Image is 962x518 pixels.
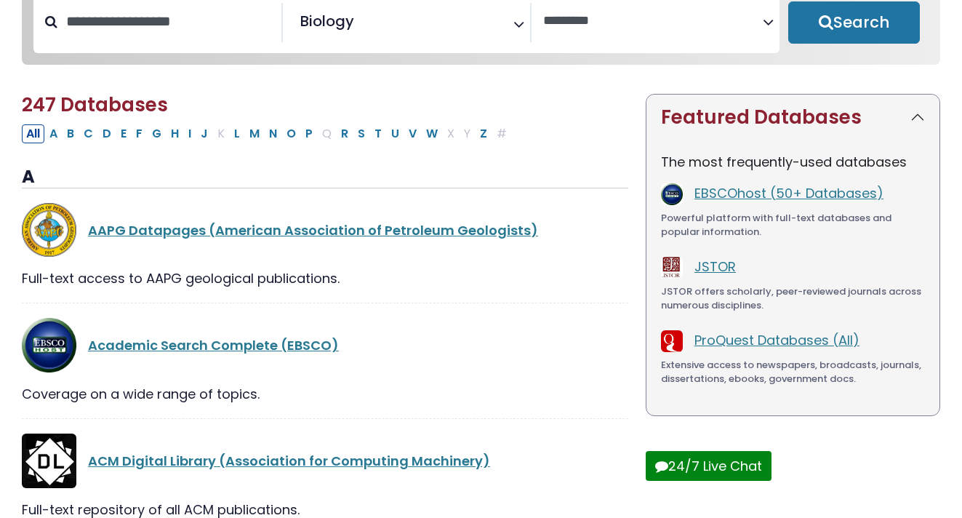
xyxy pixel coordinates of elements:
[22,124,44,143] button: All
[167,124,183,143] button: Filter Results H
[543,14,763,29] textarea: Search
[79,124,97,143] button: Filter Results C
[116,124,131,143] button: Filter Results E
[57,9,281,33] input: Search database by title or keyword
[88,452,490,470] a: ACM Digital Library (Association for Computing Machinery)
[646,95,939,140] button: Featured Databases
[63,124,79,143] button: Filter Results B
[98,124,116,143] button: Filter Results D
[184,124,196,143] button: Filter Results I
[694,184,883,202] a: EBSCOhost (50+ Databases)
[22,384,628,404] div: Coverage on a wide range of topics.
[196,124,212,143] button: Filter Results J
[694,331,859,349] a: ProQuest Databases (All)
[387,124,404,143] button: Filter Results U
[88,221,538,239] a: AAPG Datapages (American Association of Petroleum Geologists)
[45,124,62,143] button: Filter Results A
[282,124,300,143] button: Filter Results O
[88,336,339,354] a: Academic Search Complete (EBSCO)
[294,10,354,32] li: Biology
[353,124,369,143] button: Filter Results S
[265,124,281,143] button: Filter Results N
[22,268,628,288] div: Full-text access to AAPG geological publications.
[661,211,925,239] div: Powerful platform with full-text databases and popular information.
[370,124,386,143] button: Filter Results T
[301,124,317,143] button: Filter Results P
[300,10,354,32] span: Biology
[230,124,244,143] button: Filter Results L
[22,167,628,188] h3: A
[404,124,421,143] button: Filter Results V
[132,124,147,143] button: Filter Results F
[337,124,353,143] button: Filter Results R
[661,152,925,172] p: The most frequently-used databases
[646,451,771,481] button: 24/7 Live Chat
[476,124,492,143] button: Filter Results Z
[148,124,166,143] button: Filter Results G
[357,18,367,33] textarea: Search
[245,124,264,143] button: Filter Results M
[788,1,920,44] button: Submit for Search Results
[661,358,925,386] div: Extensive access to newspapers, broadcasts, journals, dissertations, ebooks, government docs.
[694,258,736,276] a: JSTOR
[661,284,925,313] div: JSTOR offers scholarly, peer-reviewed journals across numerous disciplines.
[22,124,513,142] div: Alpha-list to filter by first letter of database name
[22,92,168,118] span: 247 Databases
[422,124,442,143] button: Filter Results W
